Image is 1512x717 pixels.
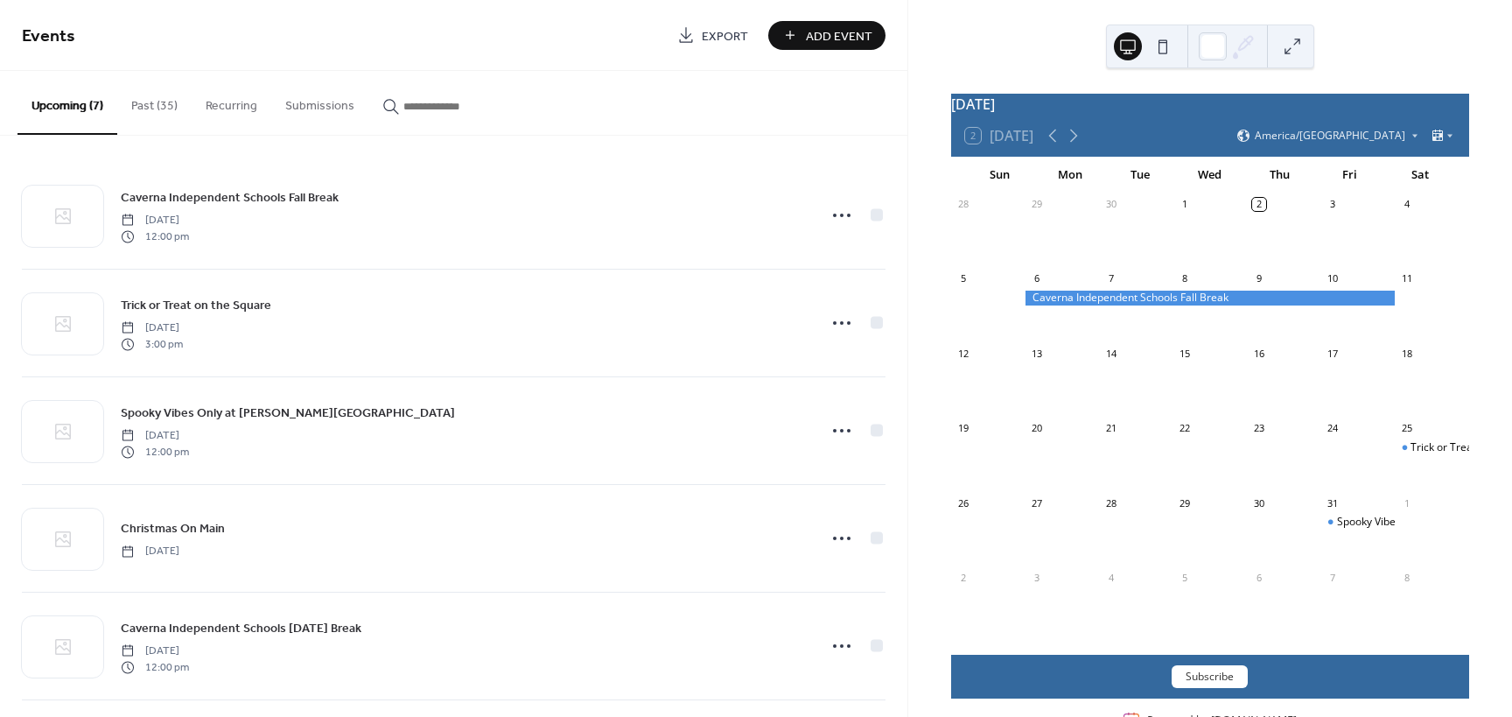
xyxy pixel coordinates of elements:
[121,403,455,423] a: Spooky Vibes Only at [PERSON_NAME][GEOGRAPHIC_DATA]
[1326,347,1340,360] div: 17
[121,659,189,675] span: 12:00 pm
[1252,571,1265,584] div: 6
[22,19,75,53] span: Events
[1252,272,1265,285] div: 9
[121,518,225,538] a: Christmas On Main
[1400,272,1413,285] div: 11
[17,71,117,135] button: Upcoming (7)
[1252,496,1265,510] div: 30
[1104,272,1117,285] div: 7
[768,21,885,50] button: Add Event
[1252,347,1265,360] div: 16
[121,544,179,559] span: [DATE]
[1245,158,1315,193] div: Thu
[1326,198,1340,211] div: 3
[1030,272,1043,285] div: 6
[1326,272,1340,285] div: 10
[1035,158,1105,193] div: Mon
[1326,496,1340,510] div: 31
[121,643,189,659] span: [DATE]
[1179,496,1192,510] div: 29
[1030,347,1043,360] div: 13
[965,158,1035,193] div: Sun
[192,71,271,133] button: Recurring
[121,444,189,460] span: 12:00 pm
[117,71,192,133] button: Past (35)
[1179,347,1192,360] div: 15
[1400,422,1413,435] div: 25
[121,620,361,638] span: Caverna Independent Schools [DATE] Break
[702,27,748,46] span: Export
[121,189,339,207] span: Caverna Independent Schools Fall Break
[806,27,872,46] span: Add Event
[1030,496,1043,510] div: 27
[121,297,271,315] span: Trick or Treat on the Square
[1104,496,1117,510] div: 28
[1104,347,1117,360] div: 14
[1252,198,1265,211] div: 2
[1385,158,1455,193] div: Sat
[1104,422,1117,435] div: 21
[1400,496,1413,510] div: 1
[1326,422,1340,435] div: 24
[1400,571,1413,584] div: 8
[956,496,969,510] div: 26
[121,320,183,336] span: [DATE]
[1104,571,1117,584] div: 4
[664,21,761,50] a: Export
[121,336,183,352] span: 3:00 pm
[1105,158,1175,193] div: Tue
[1025,291,1395,306] div: Caverna Independent Schools Fall Break
[956,571,969,584] div: 2
[1030,198,1043,211] div: 29
[956,198,969,211] div: 28
[1395,440,1469,455] div: Trick or Treat on the Square
[271,71,368,133] button: Submissions
[121,295,271,315] a: Trick or Treat on the Square
[121,520,225,538] span: Christmas On Main
[121,228,189,244] span: 12:00 pm
[1175,158,1245,193] div: Wed
[1400,198,1413,211] div: 4
[1255,130,1405,141] span: America/[GEOGRAPHIC_DATA]
[1252,422,1265,435] div: 23
[121,404,455,423] span: Spooky Vibes Only at [PERSON_NAME][GEOGRAPHIC_DATA]
[1030,571,1043,584] div: 3
[1400,347,1413,360] div: 18
[1104,198,1117,211] div: 30
[1179,198,1192,211] div: 1
[956,272,969,285] div: 5
[1326,571,1340,584] div: 7
[1315,158,1385,193] div: Fri
[1321,515,1396,530] div: Spooky Vibes Only at Wells Trans Tech
[121,213,189,228] span: [DATE]
[1030,422,1043,435] div: 20
[121,187,339,207] a: Caverna Independent Schools Fall Break
[1179,272,1192,285] div: 8
[956,422,969,435] div: 19
[951,94,1469,115] div: [DATE]
[121,428,189,444] span: [DATE]
[956,347,969,360] div: 12
[1179,571,1192,584] div: 5
[1172,665,1248,688] button: Subscribe
[121,618,361,638] a: Caverna Independent Schools [DATE] Break
[1179,422,1192,435] div: 22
